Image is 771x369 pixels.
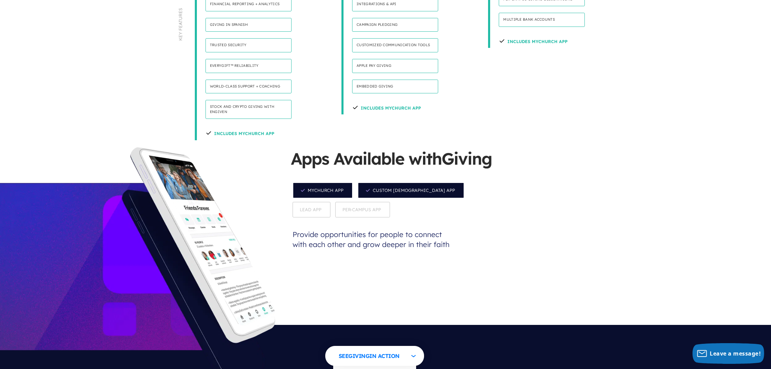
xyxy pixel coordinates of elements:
[205,18,292,32] h4: Giving in Spanish
[442,148,492,169] span: Giving
[358,182,464,198] span: Custom [DEMOGRAPHIC_DATA] App
[205,38,292,52] h4: Trusted security
[325,346,424,366] button: SeeGivingin Action
[352,38,438,52] h4: Customized communication tools
[205,80,292,94] h4: World-class support + coaching
[205,59,292,73] h4: Everygift™ Reliability
[205,100,292,119] h4: Stock and Crypto Giving with Engiven
[133,151,275,328] img: app_screens-church-mychurch.png
[335,202,390,217] span: Per-Campus App
[291,219,456,260] p: Provide opportunities for people to connect with each other and grow deeper in their faith
[352,100,421,114] h4: Includes Mychurch App
[348,352,369,359] span: Giving
[293,182,353,198] span: MyChurch App
[352,59,438,73] h4: Apple Pay Giving
[291,147,497,181] h5: Apps Available with
[352,18,438,32] h4: Campaign pledging
[499,33,568,48] h4: Includes Mychurch App
[293,202,330,217] span: Lead App
[710,350,761,357] span: Leave a message!
[352,80,438,94] h4: Embedded Giving
[205,125,274,140] h4: Includes MyChurch App
[693,343,764,364] button: Leave a message!
[499,13,585,27] h4: Multiple bank accounts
